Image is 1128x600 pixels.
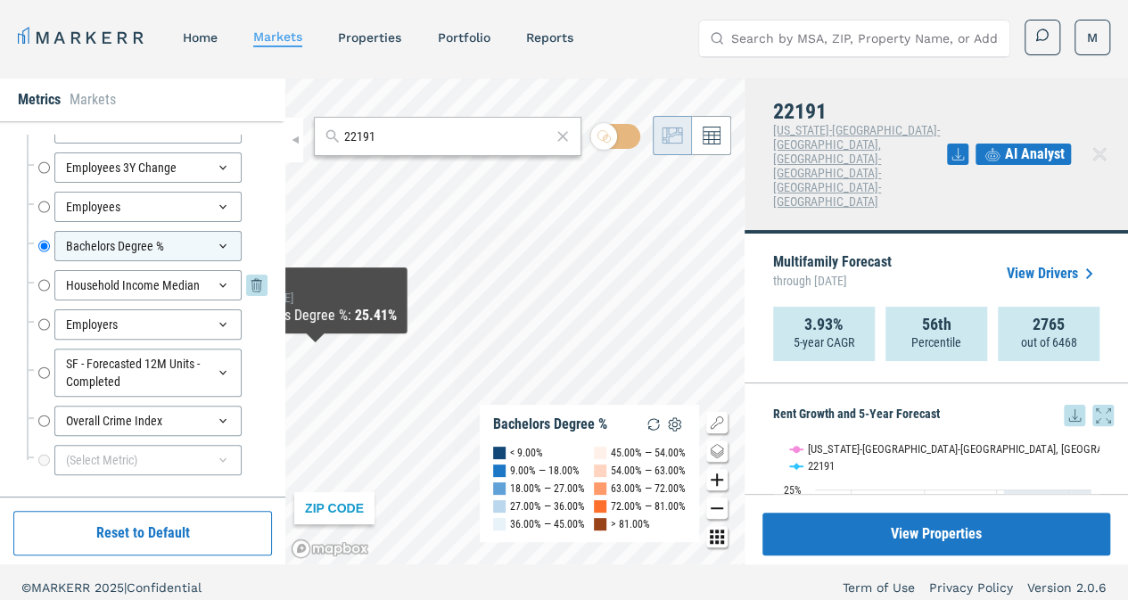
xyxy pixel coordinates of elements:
div: Employers [54,309,242,340]
div: 9.00% — 18.00% [510,462,580,480]
span: M [1087,29,1098,46]
div: SF - Forecasted 12M Units - Completed [54,349,242,397]
a: View Drivers [1007,263,1099,284]
strong: 2765 [1033,316,1065,333]
div: 18.00% — 27.00% [510,480,585,497]
div: Bachelors Degree % [54,231,242,261]
div: Bachelors Degree % [493,415,607,433]
strong: 56th [922,316,951,333]
button: Reset to Default [13,511,272,555]
div: 22728 [234,275,397,291]
button: Zoom in map button [706,469,728,490]
li: Markets [70,89,116,111]
li: Metrics [18,89,61,111]
div: 36.00% — 45.00% [510,515,585,533]
span: MARKERR [31,580,95,595]
p: Multifamily Forecast [773,255,892,292]
div: Employees 3Y Change [54,152,242,183]
h4: 22191 [773,100,947,123]
a: MARKERR [18,25,147,50]
div: As of : [DATE] [234,291,397,305]
div: Overall Crime Index [54,406,242,436]
div: (Select Metric) [54,445,242,475]
a: markets [253,29,302,44]
a: Version 2.0.6 [1027,579,1107,596]
a: Portfolio [437,30,490,45]
span: 2025 | [95,580,127,595]
button: View Properties [762,513,1110,555]
p: out of 6468 [1021,333,1077,351]
input: Search by MSA or ZIP Code [344,127,551,146]
b: 25.41% [355,307,397,324]
div: > 81.00% [611,515,650,533]
span: AI Analyst [1005,144,1065,165]
button: AI Analyst [976,144,1071,165]
div: 63.00% — 72.00% [611,480,686,497]
div: 72.00% — 81.00% [611,497,686,515]
a: properties [338,30,401,45]
span: [US_STATE]-[GEOGRAPHIC_DATA]-[GEOGRAPHIC_DATA], [GEOGRAPHIC_DATA]-[GEOGRAPHIC_DATA]-[GEOGRAPHIC_D... [773,123,940,209]
button: Zoom out map button [706,497,728,519]
h5: Rent Growth and 5-Year Forecast [773,405,1114,426]
div: 45.00% — 54.00% [611,444,686,462]
div: 54.00% — 63.00% [611,462,686,480]
img: Reload Legend [643,414,664,435]
input: Search by MSA, ZIP, Property Name, or Address [731,21,999,56]
strong: 3.93% [804,316,844,333]
button: Other options map button [706,526,728,547]
button: Show Washington-Arlington-Alexandria, DC-VA-MD-WV [790,442,1025,456]
div: Map Tooltip Content [234,275,397,326]
canvas: Map [285,78,745,564]
a: Term of Use [843,579,915,596]
button: Change style map button [706,440,728,462]
div: < 9.00% [510,444,543,462]
text: 25% [784,484,802,497]
p: Percentile [911,333,961,351]
p: 5-year CAGR [794,333,854,351]
button: M [1074,20,1110,55]
span: Confidential [127,580,202,595]
img: Settings [664,414,686,435]
div: ZIP CODE [294,492,375,524]
div: 27.00% — 36.00% [510,497,585,515]
button: Show/Hide Legend Map Button [706,412,728,433]
a: reports [525,30,572,45]
a: Mapbox logo [291,538,369,559]
span: © [21,580,31,595]
div: Employees [54,192,242,222]
div: Bachelors Degree % : [234,305,397,326]
button: Show 22191 [790,459,836,473]
a: home [183,30,218,45]
div: Household Income Median [54,270,242,300]
a: Privacy Policy [929,579,1013,596]
span: through [DATE] [773,269,892,292]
